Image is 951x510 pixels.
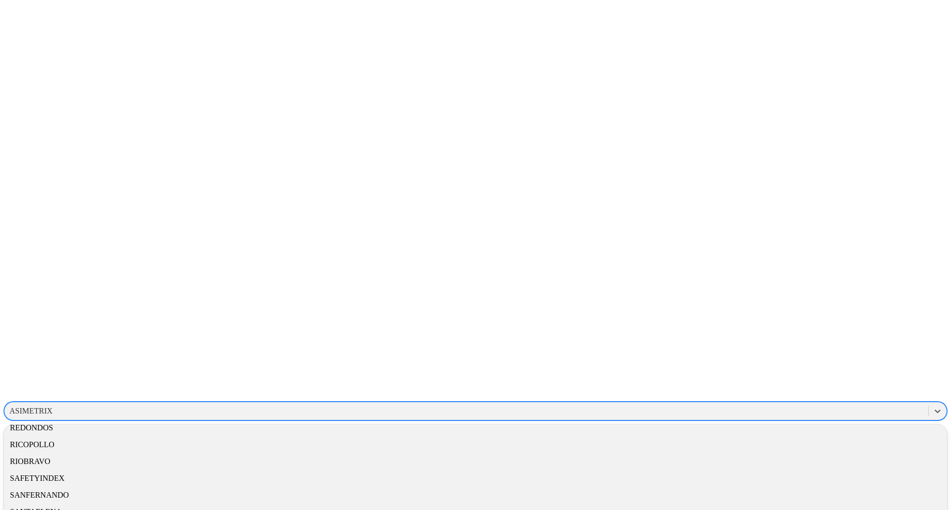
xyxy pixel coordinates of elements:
[4,470,947,487] div: SAFETYINDEX
[9,407,53,416] div: ASIMETRIX
[4,436,947,453] div: RICOPOLLO
[4,453,947,470] div: RIOBRAVO
[4,487,947,504] div: SANFERNANDO
[4,419,947,436] div: REDONDOS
